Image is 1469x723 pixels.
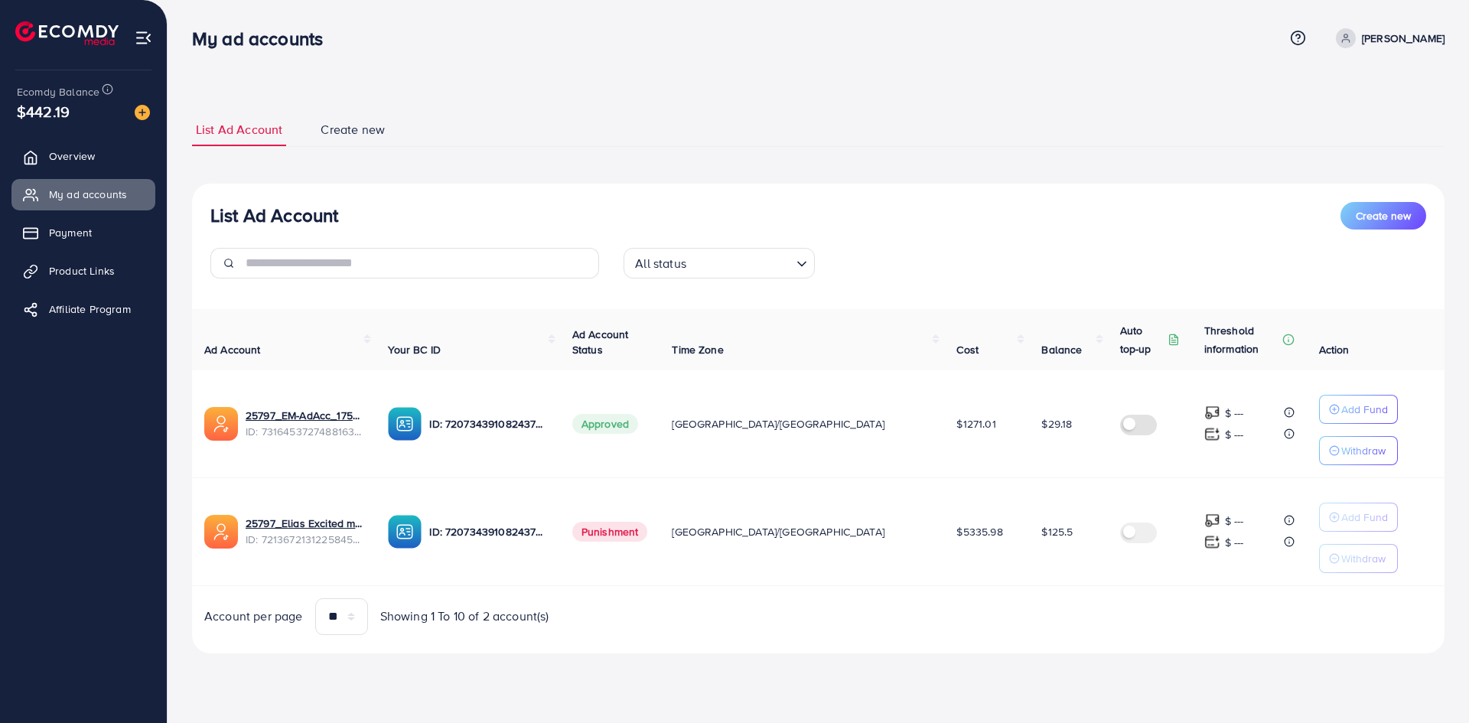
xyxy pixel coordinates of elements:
button: Withdraw [1319,436,1398,465]
span: Ad Account Status [572,327,629,357]
span: $442.19 [17,100,70,122]
img: top-up amount [1204,426,1220,442]
span: Punishment [572,522,648,542]
button: Add Fund [1319,503,1398,532]
p: Add Fund [1341,400,1388,418]
img: top-up amount [1204,513,1220,529]
span: $1271.01 [956,416,995,432]
span: Balance [1041,342,1082,357]
iframe: Chat [1404,654,1458,712]
a: Product Links [11,256,155,286]
img: image [135,105,150,120]
p: $ --- [1225,533,1244,552]
span: Your BC ID [388,342,441,357]
span: Action [1319,342,1350,357]
p: ID: 7207343910824378369 [429,415,547,433]
span: [GEOGRAPHIC_DATA]/[GEOGRAPHIC_DATA] [672,524,884,539]
span: $5335.98 [956,524,1002,539]
span: Affiliate Program [49,301,131,317]
span: ID: 7213672131225845762 [246,532,363,547]
span: Payment [49,225,92,240]
a: My ad accounts [11,179,155,210]
button: Create new [1340,202,1426,230]
span: All status [632,252,689,275]
img: logo [15,21,119,45]
img: ic-ba-acc.ded83a64.svg [388,515,422,549]
div: <span class='underline'>25797_Elias Excited media_1679944075357</span></br>7213672131225845762 [246,516,363,547]
a: 25797_Elias Excited media_1679944075357 [246,516,363,531]
span: [GEOGRAPHIC_DATA]/[GEOGRAPHIC_DATA] [672,416,884,432]
a: Affiliate Program [11,294,155,324]
span: $29.18 [1041,416,1072,432]
img: top-up amount [1204,534,1220,550]
p: ID: 7207343910824378369 [429,523,547,541]
img: top-up amount [1204,405,1220,421]
span: Product Links [49,263,115,278]
p: $ --- [1225,425,1244,444]
span: Ecomdy Balance [17,84,99,99]
p: Withdraw [1341,549,1386,568]
div: Search for option [624,248,815,278]
span: Time Zone [672,342,723,357]
img: ic-ba-acc.ded83a64.svg [388,407,422,441]
h3: List Ad Account [210,204,338,226]
input: Search for option [691,249,790,275]
button: Add Fund [1319,395,1398,424]
button: Withdraw [1319,544,1398,573]
p: Threshold information [1204,321,1279,358]
span: $125.5 [1041,524,1073,539]
a: Payment [11,217,155,248]
p: Auto top-up [1120,321,1164,358]
span: Cost [956,342,979,357]
span: Showing 1 To 10 of 2 account(s) [380,607,549,625]
span: Overview [49,148,95,164]
img: menu [135,29,152,47]
p: Withdraw [1341,441,1386,460]
span: Approved [572,414,638,434]
div: <span class='underline'>25797_EM-AdAcc_1757236227748</span></br>7316453727488163841 [246,408,363,439]
a: [PERSON_NAME] [1330,28,1445,48]
a: 25797_EM-AdAcc_1757236227748 [246,408,363,423]
img: ic-ads-acc.e4c84228.svg [204,407,238,441]
a: Overview [11,141,155,171]
span: ID: 7316453727488163841 [246,424,363,439]
h3: My ad accounts [192,28,335,50]
img: ic-ads-acc.e4c84228.svg [204,515,238,549]
span: My ad accounts [49,187,127,202]
span: Create new [321,121,385,138]
span: Account per page [204,607,303,625]
p: $ --- [1225,404,1244,422]
p: Add Fund [1341,508,1388,526]
span: Ad Account [204,342,261,357]
p: $ --- [1225,512,1244,530]
p: [PERSON_NAME] [1362,29,1445,47]
span: List Ad Account [196,121,282,138]
span: Create new [1356,208,1411,223]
